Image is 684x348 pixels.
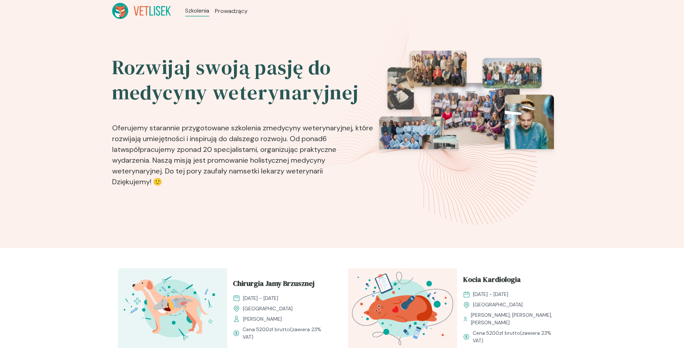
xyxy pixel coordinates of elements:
a: Szkolenia [185,6,209,15]
b: ponad 20 specjalistami [180,145,257,154]
span: [GEOGRAPHIC_DATA] [473,301,523,308]
span: [GEOGRAPHIC_DATA] [243,305,293,312]
span: 5200 zł brutto [486,330,520,336]
a: Kocia Kardiologia [463,274,561,288]
p: Oferujemy starannie przygotowane szkolenia z , które rozwijają umiejętności i inspirują do dalsze... [112,111,375,190]
a: Prowadzący [215,7,248,15]
span: Cena: (zawiera 23% VAT) [473,329,561,344]
span: Kocia Kardiologia [463,274,521,288]
img: eventsPhotosRoll2.png [379,51,554,193]
h2: Rozwijaj swoją pasję do medycyny weterynaryjnej [112,55,375,105]
b: setki lekarzy weterynarii [243,166,323,176]
span: [DATE] - [DATE] [243,294,278,302]
span: Chirurgia Jamy Brzusznej [233,278,315,292]
span: [PERSON_NAME], [PERSON_NAME], [PERSON_NAME] [471,311,560,326]
span: [PERSON_NAME] [243,315,282,323]
span: 5200 zł brutto [256,326,290,333]
a: Chirurgia Jamy Brzusznej [233,278,331,292]
b: medycyny weterynaryjnej [266,123,352,133]
span: [DATE] - [DATE] [473,291,508,298]
span: Cena: (zawiera 23% VAT) [243,326,331,341]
